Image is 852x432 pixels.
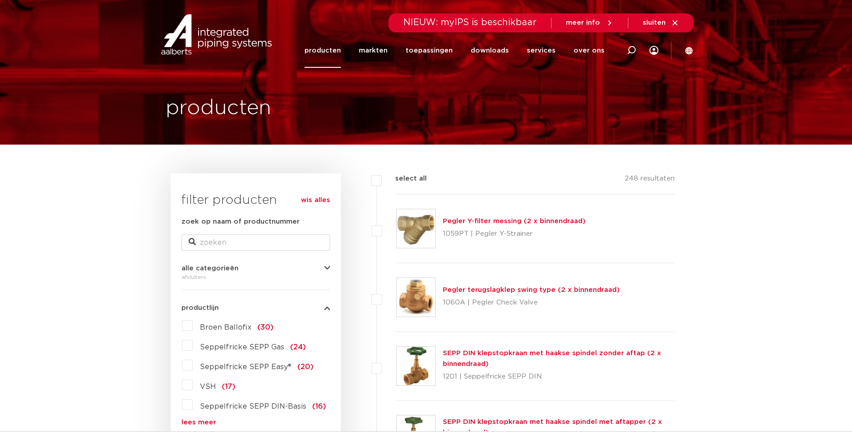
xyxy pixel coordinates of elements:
span: (17) [222,383,235,390]
span: sluiten [643,19,666,26]
p: 1060A | Pegler Check Valve [443,295,620,310]
a: SEPP DIN klepstopkraan met haakse spindel zonder aftap (2 x binnendraad) [443,350,661,367]
span: Seppelfricke SEPP DIN-Basis [200,403,306,410]
a: Pegler terugslagklep swing type (2 x binnendraad) [443,287,620,293]
img: Thumbnail for SEPP DIN klepstopkraan met haakse spindel zonder aftap (2 x binnendraad) [397,347,435,385]
span: meer info [566,19,600,26]
a: wis alles [301,195,330,206]
span: NIEUW: myIPS is beschikbaar [403,18,537,27]
span: (24) [290,344,306,351]
h1: producten [166,94,271,123]
p: 1059PT | Pegler Y-Strainer [443,227,586,241]
input: zoeken [181,234,330,251]
a: markten [359,33,388,68]
span: (30) [257,324,274,331]
a: downloads [471,33,509,68]
button: alle categorieën [181,265,330,272]
button: productlijn [181,304,330,311]
a: lees meer [181,419,330,426]
label: select all [382,173,427,184]
h3: filter producten [181,191,330,209]
span: (16) [312,403,326,410]
a: producten [305,33,341,68]
span: Seppelfricke SEPP Gas [200,344,284,351]
div: afsluiters [181,272,330,282]
img: Thumbnail for Pegler terugslagklep swing type (2 x binnendraad) [397,278,435,317]
p: 1201 | Seppelfricke SEPP DIN [443,370,675,384]
span: Seppelfricke SEPP Easy® [200,363,291,370]
span: VSH [200,383,216,390]
p: 248 resultaten [625,173,675,187]
a: over ons [574,33,605,68]
a: services [527,33,556,68]
img: Thumbnail for Pegler Y-filter messing (2 x binnendraad) [397,209,435,248]
nav: Menu [305,33,605,68]
a: Pegler Y-filter messing (2 x binnendraad) [443,218,586,225]
a: meer info [566,19,614,27]
a: sluiten [643,19,679,27]
span: alle categorieën [181,265,238,272]
label: zoek op naam of productnummer [181,216,300,227]
span: Broen Ballofix [200,324,252,331]
span: productlijn [181,304,219,311]
span: (20) [297,363,313,370]
a: toepassingen [406,33,453,68]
